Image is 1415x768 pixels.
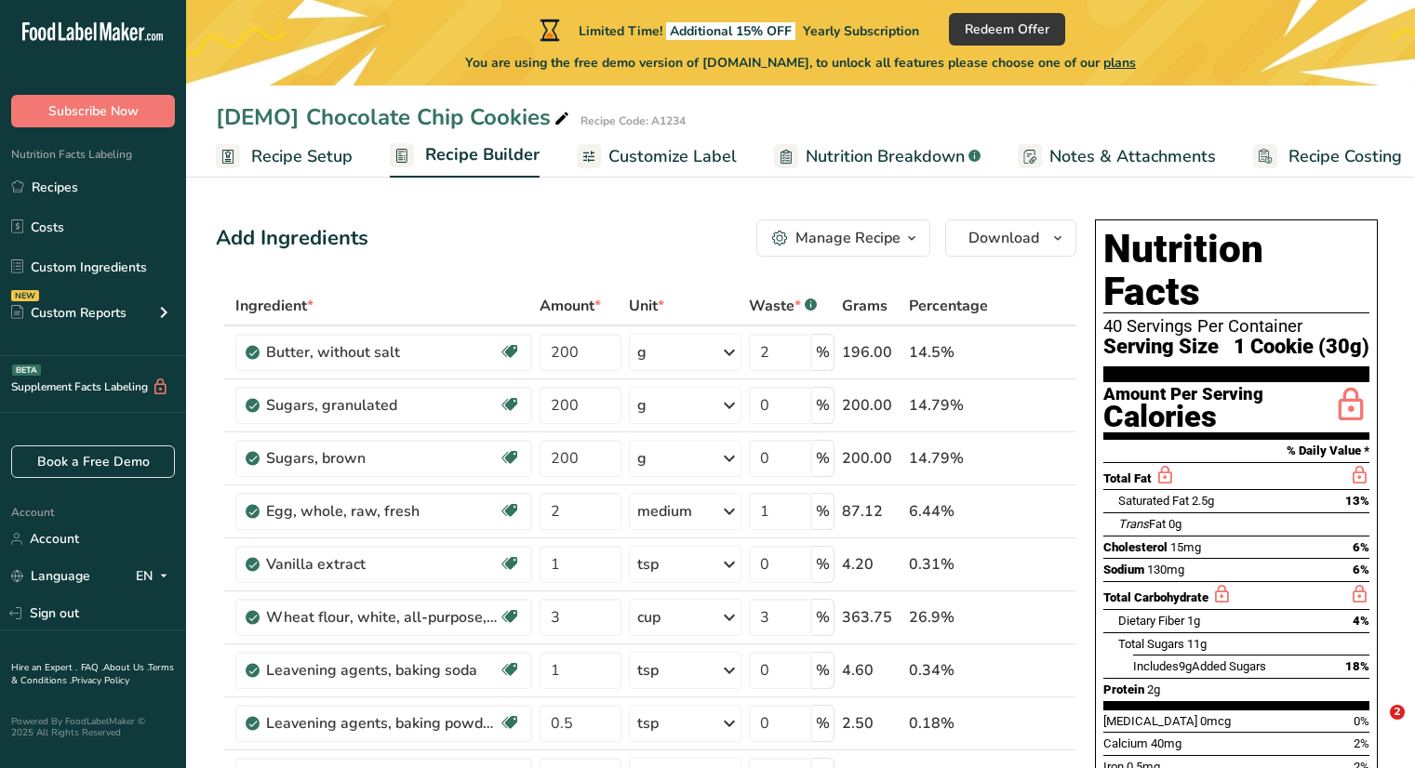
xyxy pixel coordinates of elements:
[11,95,175,127] button: Subscribe Now
[637,341,647,364] div: g
[1118,494,1189,508] span: Saturated Fat
[1118,614,1184,628] span: Dietary Fiber
[266,712,499,735] div: Leavening agents, baking powder, low-sodium
[842,500,901,523] div: 87.12
[1103,54,1136,72] span: plans
[1345,494,1369,508] span: 13%
[536,19,919,41] div: Limited Time!
[842,606,901,629] div: 363.75
[909,606,988,629] div: 26.9%
[909,341,988,364] div: 14.5%
[909,712,988,735] div: 0.18%
[666,22,795,40] span: Additional 15% OFF
[1103,404,1263,430] div: Calories
[949,13,1065,46] button: Redeem Offer
[390,134,540,179] a: Recipe Builder
[1179,659,1192,673] span: 9g
[266,659,499,682] div: Leavening agents, baking soda
[266,606,499,629] div: Wheat flour, white, all-purpose, self-rising, enriched
[756,219,930,257] button: Manage Recipe
[1253,136,1402,178] a: Recipe Costing
[1187,637,1207,651] span: 11g
[136,565,175,588] div: EN
[1103,317,1369,336] div: 40 Servings Per Container
[1187,614,1200,628] span: 1g
[72,674,129,687] a: Privacy Policy
[637,712,659,735] div: tsp
[1168,517,1181,531] span: 0g
[965,20,1049,39] span: Redeem Offer
[216,223,368,254] div: Add Ingredients
[909,447,988,470] div: 14.79%
[81,661,103,674] a: FAQ .
[1352,705,1396,749] iframe: Intercom live chat
[945,219,1076,257] button: Download
[1353,563,1369,576] span: 6%
[909,295,988,317] span: Percentage
[577,136,737,178] a: Customize Label
[1133,659,1266,673] span: Includes Added Sugars
[1151,736,1181,750] span: 40mg
[1103,714,1197,728] span: [MEDICAL_DATA]
[842,659,901,682] div: 4.60
[842,341,901,364] div: 196.00
[11,661,174,687] a: Terms & Conditions .
[909,659,988,682] div: 0.34%
[465,53,1136,73] span: You are using the free demo version of [DOMAIN_NAME], to unlock all features please choose one of...
[749,295,817,317] div: Waste
[842,553,901,576] div: 4.20
[842,394,901,417] div: 200.00
[1147,563,1184,576] span: 130mg
[1147,682,1160,696] span: 2g
[637,553,659,576] div: tsp
[909,553,988,576] div: 0.31%
[1118,517,1166,531] span: Fat
[251,144,353,169] span: Recipe Setup
[11,661,77,674] a: Hire an Expert .
[425,142,540,167] span: Recipe Builder
[1103,440,1369,462] section: % Daily Value *
[1390,705,1405,720] span: 2
[1234,336,1369,359] span: 1 Cookie (30g)
[842,295,888,317] span: Grams
[1200,714,1231,728] span: 0mcg
[216,100,573,134] div: [DEMO] Chocolate Chip Cookies
[266,447,499,470] div: Sugars, brown
[795,227,901,249] div: Manage Recipe
[629,295,664,317] span: Unit
[1118,517,1149,531] i: Trans
[1103,336,1219,359] span: Serving Size
[1103,228,1369,313] h1: Nutrition Facts
[540,295,601,317] span: Amount
[11,445,175,478] a: Book a Free Demo
[12,364,41,376] div: BETA
[842,447,901,470] div: 200.00
[637,500,692,523] div: medium
[266,341,499,364] div: Butter, without salt
[1103,590,1208,604] span: Total Carbohydrate
[637,447,647,470] div: g
[266,553,499,576] div: Vanilla extract
[1353,540,1369,554] span: 6%
[266,500,499,523] div: Egg, whole, raw, fresh
[103,661,148,674] a: About Us .
[1103,471,1152,485] span: Total Fat
[1103,563,1144,576] span: Sodium
[1353,614,1369,628] span: 4%
[581,113,686,129] div: Recipe Code: A1234
[1288,144,1402,169] span: Recipe Costing
[803,22,919,40] span: Yearly Subscription
[1103,736,1148,750] span: Calcium
[806,144,965,169] span: Nutrition Breakdown
[11,716,175,738] div: Powered By FoodLabelMaker © 2025 All Rights Reserved
[1103,682,1144,696] span: Protein
[909,394,988,417] div: 14.79%
[637,659,659,682] div: tsp
[1192,494,1214,508] span: 2.5g
[968,227,1039,249] span: Download
[1118,637,1184,651] span: Total Sugars
[1049,144,1216,169] span: Notes & Attachments
[216,136,353,178] a: Recipe Setup
[637,394,647,417] div: g
[235,295,314,317] span: Ingredient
